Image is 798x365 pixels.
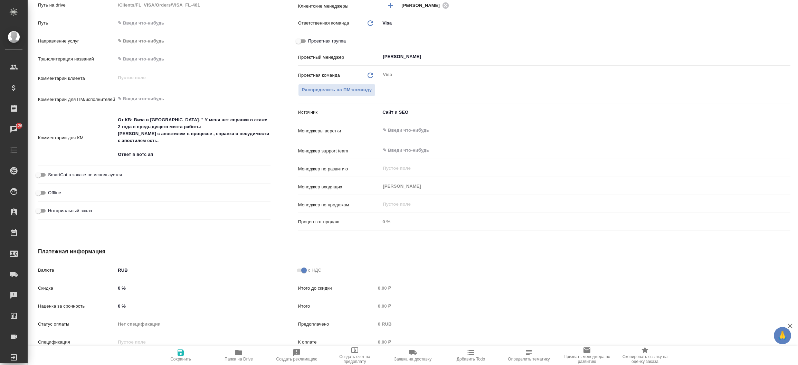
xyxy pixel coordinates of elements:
p: Статус оплаты [38,321,115,328]
p: Менеджер входящих [298,184,380,190]
span: Сохранить [170,357,191,362]
p: Менеджер support team [298,148,380,155]
p: Менеджер по продажам [298,202,380,208]
input: Пустое поле [376,319,530,329]
input: Пустое поле [382,200,774,208]
span: SmartCat в заказе не используется [48,171,122,178]
button: Добавить Todo [442,346,500,365]
p: К оплате [298,339,376,346]
p: Менеджер по развитию [298,166,380,172]
p: Итого [298,303,376,310]
div: Нет спецификации [115,318,270,330]
button: Open [787,56,788,57]
button: Open [787,150,788,151]
button: Создать счет на предоплату [326,346,384,365]
p: Путь [38,20,115,27]
p: Валюта [38,267,115,274]
h4: Платежная информация [38,247,530,256]
div: Сайт и SEO [380,106,790,118]
button: Папка на Drive [210,346,268,365]
div: Visa [380,17,790,29]
textarea: От КВ: Виза в [GEOGRAPHIC_DATA]. " У меня нет справки о стаже 2 года с предыдущего места работы [... [115,114,270,160]
span: [PERSON_NAME] [401,2,444,9]
span: Скопировать ссылку на оценку заказа [620,354,670,364]
p: Предоплачено [298,321,376,328]
p: Комментарии клиента [38,75,115,82]
input: Пустое поле [376,283,530,293]
span: с НДС [308,267,321,274]
input: ✎ Введи что-нибудь [382,146,765,154]
input: Пустое поле [376,301,530,311]
p: Направление услуг [38,38,115,45]
p: Транслитерация названий [38,56,115,63]
input: ✎ Введи что-нибудь [115,283,270,293]
input: Пустое поле [115,337,270,347]
div: [PERSON_NAME] [401,1,451,10]
span: Offline [48,189,61,196]
span: 126 [11,122,27,129]
button: Open [787,130,788,131]
span: Заявка на доставку [394,357,431,362]
span: 🙏 [777,328,788,343]
span: Распределить на ПМ-команду [302,86,372,94]
p: Скидка [38,285,115,292]
p: Источник [298,109,380,116]
input: Пустое поле [376,337,530,347]
input: ✎ Введи что-нибудь [382,126,765,134]
p: Наценка за срочность [38,303,115,310]
span: Призвать менеджера по развитию [562,354,612,364]
div: ✎ Введи что-нибудь [118,38,262,45]
button: Распределить на ПМ-команду [298,84,376,96]
div: ✎ Введи что-нибудь [115,35,270,47]
button: Заявка на доставку [384,346,442,365]
input: Пустое поле [380,217,790,227]
input: Пустое поле [382,164,774,172]
button: Призвать менеджера по развитию [558,346,616,365]
input: ✎ Введи что-нибудь [115,54,270,64]
p: Проектный менеджер [298,54,380,61]
div: RUB [115,264,270,276]
span: Добавить Todo [457,357,485,362]
p: Комментарии для ПМ/исполнителей [38,96,115,103]
p: Итого до скидки [298,285,376,292]
p: Комментарии для КМ [38,134,115,141]
p: Ответственная команда [298,20,349,27]
button: Определить тематику [500,346,558,365]
button: Скопировать ссылку на оценку заказа [616,346,674,365]
p: Путь на drive [38,2,115,9]
span: Папка на Drive [225,357,253,362]
span: Нотариальный заказ [48,207,92,214]
p: Спецификация [38,339,115,346]
input: ✎ Введи что-нибудь [115,301,270,311]
button: Сохранить [152,346,210,365]
button: 🙏 [774,327,791,344]
span: Создать счет на предоплату [330,354,380,364]
p: Процент от продаж [298,218,380,225]
span: В заказе уже есть ответственный ПМ или ПМ группа [298,84,376,96]
span: Определить тематику [508,357,550,362]
span: Создать рекламацию [276,357,317,362]
a: 126 [2,121,26,138]
p: Менеджеры верстки [298,128,380,134]
input: ✎ Введи что-нибудь [115,18,270,28]
button: Open [787,5,788,6]
p: Клиентские менеджеры [298,3,380,10]
button: Создать рекламацию [268,346,326,365]
p: Проектная команда [298,72,340,79]
span: Проектная группа [308,38,346,45]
